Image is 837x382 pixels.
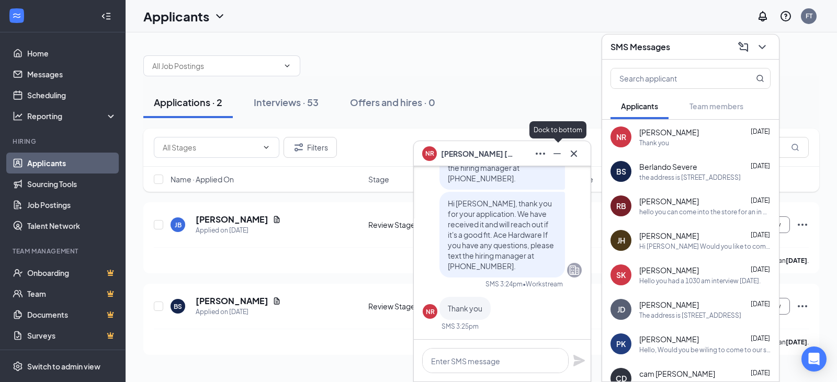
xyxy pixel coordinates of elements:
[617,235,625,246] div: JH
[442,322,479,331] div: SMS 3:25pm
[13,137,115,146] div: Hiring
[639,265,699,275] span: [PERSON_NAME]
[639,161,697,172] span: Berlando Severe
[143,7,209,25] h1: Applicants
[568,264,581,276] svg: Company
[368,301,464,311] div: Review Stage
[196,225,281,236] div: Applied on [DATE]
[689,101,743,111] span: Team members
[284,137,337,158] button: Filter Filters
[196,307,281,317] div: Applied on [DATE]
[171,174,234,184] span: Name · Applied On
[751,265,770,273] span: [DATE]
[639,173,741,182] div: the address is [STREET_ADDRESS]
[13,361,23,372] svg: Settings
[751,128,770,135] span: [DATE]
[779,10,792,22] svg: QuestionInfo
[610,41,670,53] h3: SMS Messages
[426,307,435,316] div: NR
[27,262,117,283] a: OnboardingCrown
[573,354,585,367] svg: Plane
[27,361,100,372] div: Switch to admin view
[27,173,117,194] a: Sourcing Tools
[196,214,268,225] h5: [PERSON_NAME]
[368,219,464,230] div: Review Stage
[283,62,291,70] svg: ChevronDown
[175,221,182,229] div: JB
[639,334,699,344] span: [PERSON_NAME]
[611,68,735,88] input: Search applicant
[262,143,270,152] svg: ChevronDown
[350,96,435,109] div: Offers and hires · 0
[27,64,117,85] a: Messages
[616,339,626,349] div: PK
[154,96,222,109] div: Applications · 2
[616,270,626,280] div: SK
[751,369,770,377] span: [DATE]
[101,11,111,21] svg: Collapse
[27,85,117,106] a: Scheduling
[27,325,117,346] a: SurveysCrown
[756,74,764,83] svg: MagnifyingGlass
[551,147,563,160] svg: Minimize
[196,295,268,307] h5: [PERSON_NAME]
[751,196,770,204] span: [DATE]
[27,283,117,304] a: TeamCrown
[152,60,279,72] input: All Job Postings
[735,39,752,55] button: ComposeMessage
[532,145,549,162] button: Ellipses
[534,147,547,160] svg: Ellipses
[485,280,523,288] div: SMS 3:24pm
[292,141,305,154] svg: Filter
[13,247,115,256] div: Team Management
[639,276,761,285] div: Hello you had a 1030 am interview [DATE].
[786,338,807,346] b: [DATE]
[639,299,699,310] span: [PERSON_NAME]
[791,143,799,152] svg: MagnifyingGlass
[751,231,770,239] span: [DATE]
[751,334,770,342] span: [DATE]
[529,121,586,138] div: Dock to bottom
[13,111,23,121] svg: Analysis
[565,145,582,162] button: Cross
[786,257,807,264] b: [DATE]
[568,147,580,160] svg: Cross
[616,132,626,142] div: NR
[448,199,554,271] span: Hi [PERSON_NAME], thank you for your application. We have received it and will reach out if it's ...
[27,194,117,215] a: Job Postings
[639,368,715,379] span: cam [PERSON_NAME]
[751,162,770,170] span: [DATE]
[616,166,626,177] div: BS
[273,215,281,224] svg: Document
[254,96,319,109] div: Interviews · 53
[639,196,699,206] span: [PERSON_NAME]
[639,345,771,354] div: Hello, Would you be wiling to come to our store for an in person interview [DATE] at 11am?
[163,142,258,153] input: All Stages
[639,127,699,137] span: [PERSON_NAME]
[639,230,699,241] span: [PERSON_NAME]
[754,39,771,55] button: ChevronDown
[751,300,770,308] span: [DATE]
[174,302,182,311] div: BS
[27,304,117,325] a: DocumentsCrown
[27,153,117,173] a: Applicants
[801,346,827,372] div: Open Intercom Messenger
[756,10,769,22] svg: Notifications
[639,207,771,216] div: hello you can come into the store for an in person interview for sales associate. Please knock on...
[617,304,625,315] div: JD
[12,10,22,21] svg: WorkstreamLogo
[621,101,658,111] span: Applicants
[27,111,117,121] div: Reporting
[523,280,563,288] span: • Workstream
[448,304,482,313] span: Thank you
[441,148,514,159] span: [PERSON_NAME] [PERSON_NAME]
[639,138,669,147] div: Thank you
[549,145,565,162] button: Minimize
[616,201,626,211] div: RB
[796,300,809,312] svg: Ellipses
[796,218,809,231] svg: Ellipses
[213,10,226,22] svg: ChevronDown
[27,43,117,64] a: Home
[806,11,812,20] div: FT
